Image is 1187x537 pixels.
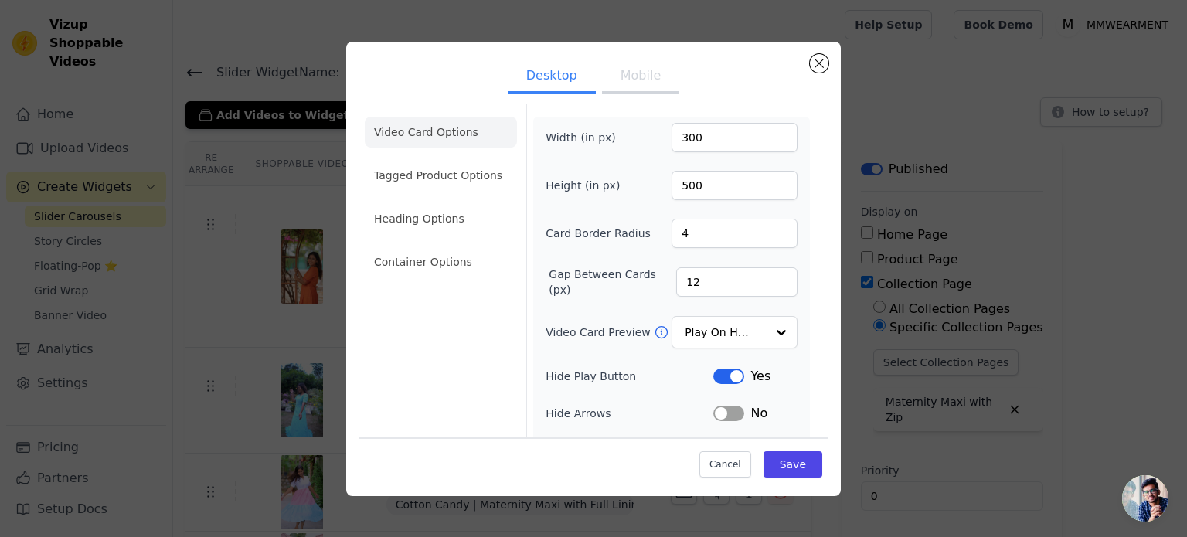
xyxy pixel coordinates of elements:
[365,117,517,148] li: Video Card Options
[546,226,651,241] label: Card Border Radius
[365,160,517,191] li: Tagged Product Options
[750,367,770,386] span: Yes
[546,325,653,340] label: Video Card Preview
[546,369,713,384] label: Hide Play Button
[750,404,767,423] span: No
[810,54,828,73] button: Close modal
[546,130,630,145] label: Width (in px)
[365,246,517,277] li: Container Options
[1122,475,1168,522] div: Open chat
[508,60,596,94] button: Desktop
[699,451,751,478] button: Cancel
[546,178,630,193] label: Height (in px)
[764,451,822,478] button: Save
[365,203,517,234] li: Heading Options
[546,406,713,421] label: Hide Arrows
[549,267,676,297] label: Gap Between Cards (px)
[602,60,679,94] button: Mobile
